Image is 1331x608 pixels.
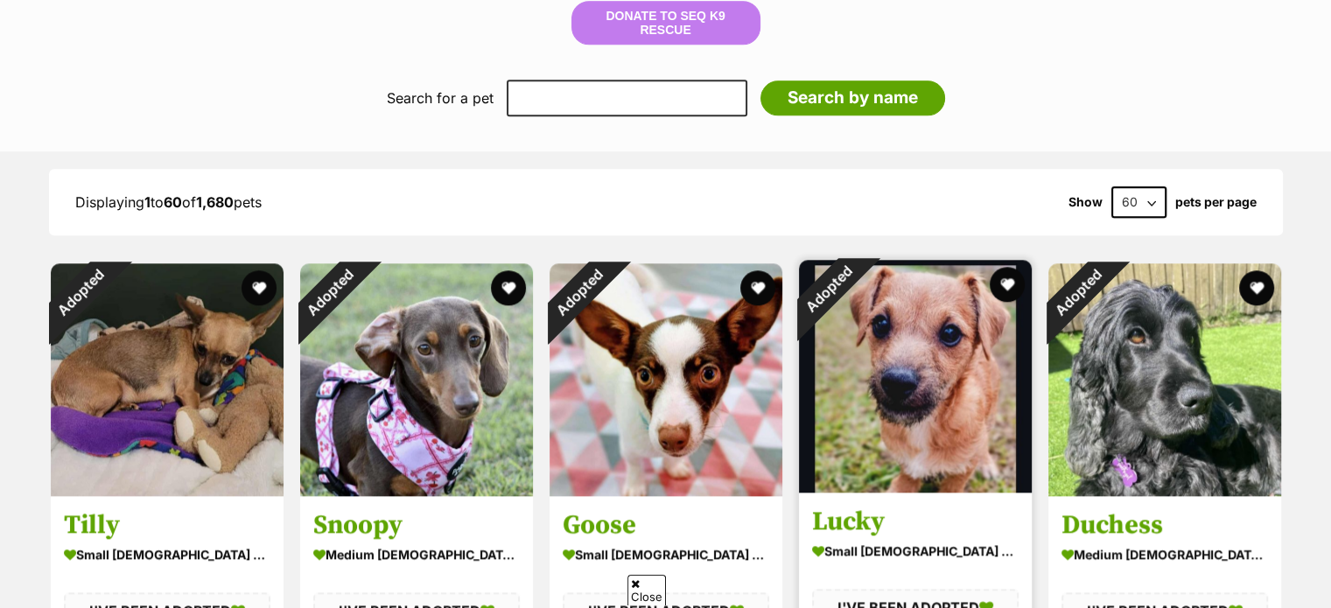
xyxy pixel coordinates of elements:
h3: Lucky [812,506,1019,539]
button: favourite [242,270,277,305]
div: Adopted [775,237,879,341]
strong: 60 [164,193,182,211]
span: Close [627,575,666,605]
label: Search for a pet [387,90,494,106]
img: Duchess [1048,263,1281,496]
a: Adopted [1048,482,1281,500]
div: small [DEMOGRAPHIC_DATA] Dog [563,542,769,568]
h3: Duchess [1061,509,1268,542]
h3: Tilly [64,509,270,542]
div: Adopted [1025,241,1129,345]
img: Tilly [51,263,284,496]
div: medium [DEMOGRAPHIC_DATA] Dog [313,542,520,568]
span: Show [1068,195,1103,209]
div: Adopted [27,241,131,345]
div: Adopted [526,241,630,345]
span: Displaying to of pets [75,193,262,211]
a: Adopted [51,482,284,500]
input: Search by name [760,80,945,115]
button: favourite [740,270,775,305]
strong: 1 [144,193,151,211]
h3: Snoopy [313,509,520,542]
button: favourite [1239,270,1274,305]
a: Adopted [550,482,782,500]
div: medium [DEMOGRAPHIC_DATA] Dog [1061,542,1268,568]
h3: Goose [563,509,769,542]
img: Lucky [799,260,1032,493]
a: Adopted [799,479,1032,496]
div: Adopted [277,241,381,345]
button: favourite [990,267,1025,302]
strong: 1,680 [196,193,234,211]
label: pets per page [1175,195,1257,209]
div: small [DEMOGRAPHIC_DATA] Dog [64,542,270,568]
button: Donate to SEQ K9 Rescue [571,1,760,45]
div: small [DEMOGRAPHIC_DATA] Dog [812,539,1019,564]
button: favourite [491,270,526,305]
img: Snoopy [300,263,533,496]
a: Adopted [300,482,533,500]
img: Goose [550,263,782,496]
